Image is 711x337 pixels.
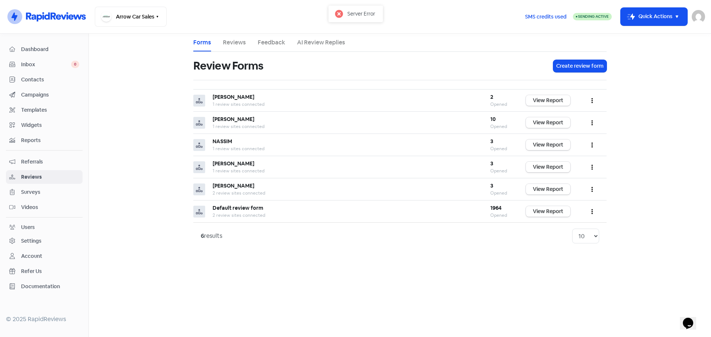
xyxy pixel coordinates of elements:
span: Referrals [21,158,79,166]
span: 0 [71,61,79,68]
a: SMS credits used [519,12,573,20]
a: Videos [6,200,83,214]
a: Settings [6,234,83,248]
span: Widgets [21,121,79,129]
button: Create review form [553,60,607,72]
div: Opened [490,123,511,130]
a: Referrals [6,155,83,169]
div: © 2025 RapidReviews [6,315,83,324]
strong: 6 [201,232,204,240]
a: View Report [526,184,570,195]
a: Widgets [6,118,83,132]
span: Reviews [21,173,79,181]
a: Documentation [6,280,83,293]
h1: Review Forms [193,54,263,78]
span: Dashboard [21,46,79,53]
b: 3 [490,182,493,189]
span: Surveys [21,188,79,196]
a: Campaigns [6,88,83,102]
span: Inbox [21,61,71,68]
b: 1964 [490,205,501,211]
b: [PERSON_NAME] [213,182,254,189]
a: View Report [526,139,570,150]
b: NASSIM [213,138,232,145]
span: 1 review sites connected [213,146,264,152]
iframe: chat widget [680,307,704,330]
a: View Report [526,117,570,128]
span: Sending Active [578,14,609,19]
a: Refer Us [6,264,83,278]
b: [PERSON_NAME] [213,116,254,122]
span: 1 review sites connected [213,101,264,107]
a: Inbox 0 [6,58,83,71]
span: Reports [21,137,79,144]
b: 2 [490,94,493,100]
span: Contacts [21,76,79,84]
a: Reviews [223,38,246,47]
div: Server Error [347,10,375,18]
a: Templates [6,103,83,117]
span: Documentation [21,283,79,290]
button: Arrow Car Sales [95,7,167,27]
div: Users [21,223,35,231]
span: 2 review sites connected [213,190,265,196]
img: User [692,10,705,23]
a: Users [6,220,83,234]
b: 3 [490,138,493,145]
span: Campaigns [21,91,79,99]
span: SMS credits used [525,13,567,21]
a: View Report [526,206,570,217]
div: Opened [490,101,511,108]
b: Default review form [213,205,263,211]
span: 1 review sites connected [213,168,264,174]
div: Account [21,252,42,260]
a: View Report [526,162,570,172]
a: Forms [193,38,211,47]
a: Surveys [6,185,83,199]
span: Refer Us [21,267,79,275]
span: Videos [21,203,79,211]
b: 10 [490,116,496,122]
div: Opened [490,145,511,152]
a: Reports [6,134,83,147]
b: [PERSON_NAME] [213,160,254,167]
a: Sending Active [573,12,612,21]
a: Reviews [6,170,83,184]
a: Account [6,249,83,263]
span: 2 review sites connected [213,212,265,218]
div: Settings [21,237,41,245]
b: [PERSON_NAME] [213,94,254,100]
div: Opened [490,212,511,219]
b: 3 [490,160,493,167]
a: Feedback [258,38,285,47]
span: Templates [21,106,79,114]
div: Opened [490,168,511,174]
button: Quick Actions [621,8,687,26]
a: Contacts [6,73,83,87]
a: View Report [526,95,570,106]
span: 1 review sites connected [213,124,264,129]
a: AI Review Replies [297,38,345,47]
div: Opened [490,190,511,196]
div: results [201,232,222,240]
a: Dashboard [6,43,83,56]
